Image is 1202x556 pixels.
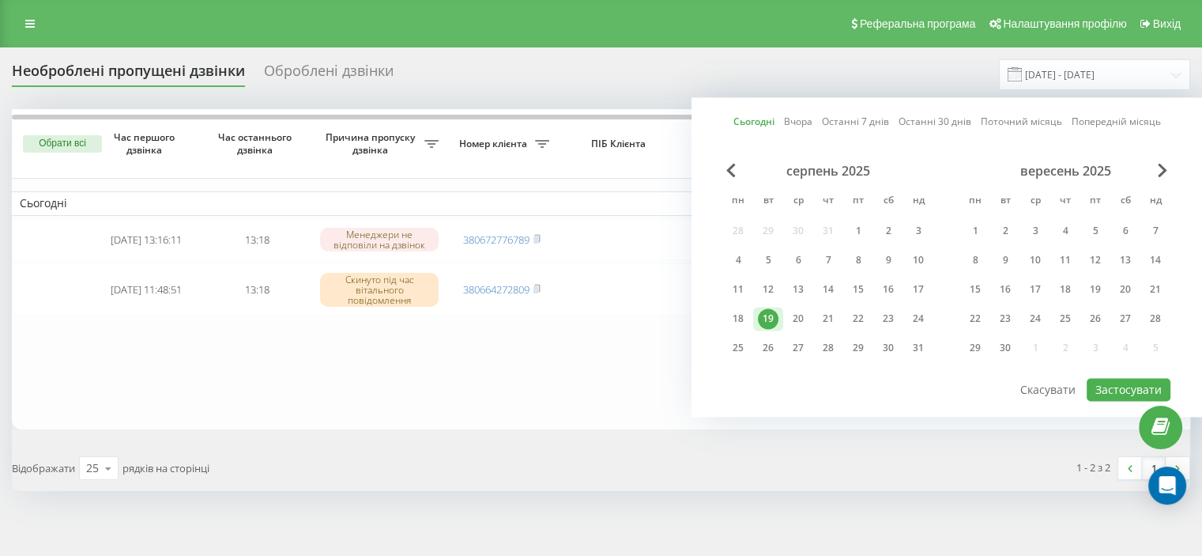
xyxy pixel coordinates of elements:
[202,263,312,316] td: 13:18
[1085,308,1106,329] div: 26
[728,308,748,329] div: 18
[723,248,753,272] div: пн 4 серп 2025 р.
[908,250,929,270] div: 10
[1115,221,1136,241] div: 6
[965,221,985,241] div: 1
[843,336,873,360] div: пт 29 серп 2025 р.
[1144,190,1167,214] abbr: неділя
[965,338,985,358] div: 29
[1115,250,1136,270] div: 13
[1145,250,1166,270] div: 14
[320,273,439,308] div: Скинуто під час вітального повідомлення
[822,115,889,130] a: Останні 7 днів
[454,138,535,150] span: Номер клієнта
[1140,278,1170,301] div: нд 21 вер 2025 р.
[214,131,300,156] span: Час останнього дзвінка
[1110,278,1140,301] div: сб 20 вер 2025 р.
[843,248,873,272] div: пт 8 серп 2025 р.
[995,338,1015,358] div: 30
[903,248,933,272] div: нд 10 серп 2025 р.
[783,248,813,272] div: ср 6 серп 2025 р.
[1025,308,1046,329] div: 24
[843,307,873,331] div: пт 22 серп 2025 р.
[758,250,778,270] div: 5
[1080,248,1110,272] div: пт 12 вер 2025 р.
[848,279,869,300] div: 15
[1053,190,1077,214] abbr: четвер
[873,336,903,360] div: сб 30 серп 2025 р.
[1140,307,1170,331] div: нд 28 вер 2025 р.
[813,336,843,360] div: чт 28 серп 2025 р.
[758,279,778,300] div: 12
[1080,219,1110,243] div: пт 5 вер 2025 р.
[1055,250,1076,270] div: 11
[848,221,869,241] div: 1
[788,338,808,358] div: 27
[965,250,985,270] div: 8
[993,190,1017,214] abbr: вівторок
[756,190,780,214] abbr: вівторок
[1115,279,1136,300] div: 20
[1142,457,1166,479] a: 1
[1110,248,1140,272] div: сб 13 вер 2025 р.
[1050,307,1080,331] div: чт 25 вер 2025 р.
[1055,308,1076,329] div: 25
[903,219,933,243] div: нд 3 серп 2025 р.
[86,460,99,476] div: 25
[788,250,808,270] div: 6
[960,248,990,272] div: пн 8 вер 2025 р.
[873,278,903,301] div: сб 16 серп 2025 р.
[1025,279,1046,300] div: 17
[843,219,873,243] div: пт 1 серп 2025 р.
[995,221,1015,241] div: 2
[1020,219,1050,243] div: ср 3 вер 2025 р.
[1140,248,1170,272] div: нд 14 вер 2025 р.
[990,278,1020,301] div: вт 16 вер 2025 р.
[753,248,783,272] div: вт 5 серп 2025 р.
[320,228,439,252] div: Менеджери не відповіли на дзвінок
[1085,279,1106,300] div: 19
[723,336,753,360] div: пн 25 серп 2025 р.
[960,307,990,331] div: пн 22 вер 2025 р.
[818,338,838,358] div: 28
[873,307,903,331] div: сб 23 серп 2025 р.
[1153,17,1181,30] span: Вихід
[903,307,933,331] div: нд 24 серп 2025 р.
[1072,115,1161,130] a: Попередній місяць
[1050,278,1080,301] div: чт 18 вер 2025 р.
[320,131,424,156] span: Причина пропуску дзвінка
[723,163,933,179] div: серпень 2025
[784,115,812,130] a: Вчора
[1113,190,1137,214] abbr: субота
[788,279,808,300] div: 13
[463,282,529,297] a: 380664272809
[753,307,783,331] div: вт 19 серп 2025 р.
[963,190,987,214] abbr: понеділок
[12,62,245,87] div: Необроблені пропущені дзвінки
[723,278,753,301] div: пн 11 серп 2025 р.
[1012,378,1084,401] button: Скасувати
[873,219,903,243] div: сб 2 серп 2025 р.
[908,338,929,358] div: 31
[1158,163,1167,177] span: Next Month
[728,279,748,300] div: 11
[12,461,75,475] span: Відображати
[903,336,933,360] div: нд 31 серп 2025 р.
[571,138,670,150] span: ПІБ Клієнта
[995,279,1015,300] div: 16
[726,163,736,177] span: Previous Month
[723,307,753,331] div: пн 18 серп 2025 р.
[878,308,899,329] div: 23
[1076,460,1110,475] div: 1 - 2 з 2
[726,190,750,214] abbr: понеділок
[91,219,202,261] td: [DATE] 13:16:11
[899,115,971,130] a: Останні 30 днів
[903,278,933,301] div: нд 17 серп 2025 р.
[1023,190,1047,214] abbr: середа
[990,336,1020,360] div: вт 30 вер 2025 р.
[878,250,899,270] div: 9
[1145,221,1166,241] div: 7
[990,219,1020,243] div: вт 2 вер 2025 р.
[122,461,209,475] span: рядків на сторінці
[1110,307,1140,331] div: сб 27 вер 2025 р.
